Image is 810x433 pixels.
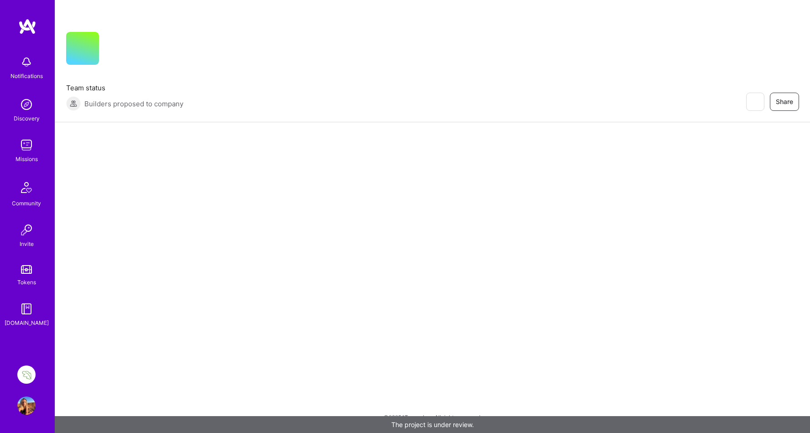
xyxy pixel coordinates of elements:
div: Notifications [10,71,43,81]
span: Share [776,97,793,106]
img: Invite [17,221,36,239]
img: bell [17,53,36,71]
i: icon CompanyGray [110,47,117,54]
div: Tokens [17,277,36,287]
img: logo [18,18,36,35]
img: Builders proposed to company [66,96,81,111]
button: Share [770,93,799,111]
a: Lettuce Financial [15,365,38,384]
div: [DOMAIN_NAME] [5,318,49,328]
a: User Avatar [15,396,38,415]
img: discovery [17,95,36,114]
img: Community [16,177,37,198]
span: Team status [66,83,183,93]
img: teamwork [17,136,36,154]
img: guide book [17,300,36,318]
span: Builders proposed to company [84,99,183,109]
div: Invite [20,239,34,249]
img: User Avatar [17,396,36,415]
i: icon EyeClosed [751,98,758,105]
div: Discovery [14,114,40,123]
div: Missions [16,154,38,164]
img: Lettuce Financial [17,365,36,384]
img: tokens [21,265,32,274]
div: The project is under review. [55,416,810,433]
div: Community [12,198,41,208]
